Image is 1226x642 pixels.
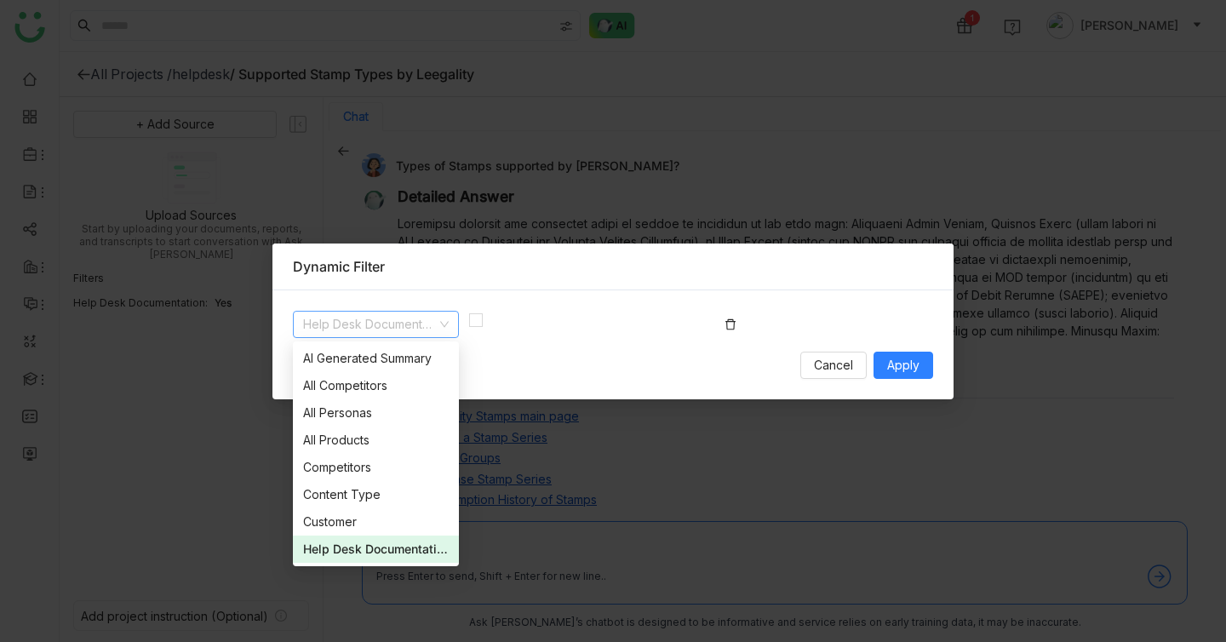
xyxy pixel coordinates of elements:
button: Cancel [800,352,867,379]
button: Apply [874,352,933,379]
nz-option-item: AI Generated Summary [293,345,459,372]
div: All Competitors [303,376,449,395]
div: Content Type [303,485,449,504]
div: Customer [303,513,449,531]
nz-option-item: All Personas [293,399,459,427]
div: Dynamic Filter [293,257,933,276]
nz-option-item: Help Desk Documentation [293,536,459,563]
div: Competitors [303,458,449,477]
nz-select-item: Help Desk Documentation [303,312,449,337]
div: All Personas [303,404,449,422]
nz-option-item: Customer [293,508,459,536]
div: All Products [303,431,449,450]
div: AI Generated Summary [303,349,449,368]
div: Help Desk Documentation [303,540,449,559]
span: Cancel [814,356,853,375]
nz-option-item: Opportunity [293,563,459,590]
nz-option-item: All Competitors [293,372,459,399]
nz-option-item: All Products [293,427,459,454]
span: Apply [887,356,919,375]
nz-option-item: Content Type [293,481,459,508]
nz-option-item: Competitors [293,454,459,481]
